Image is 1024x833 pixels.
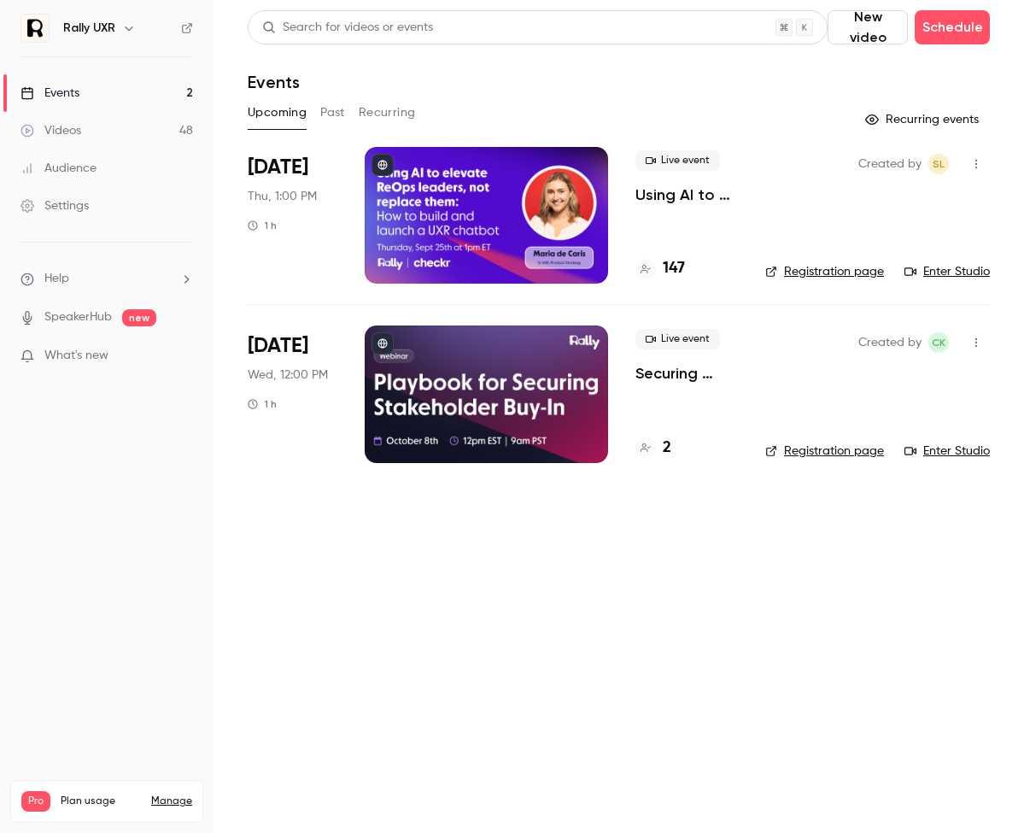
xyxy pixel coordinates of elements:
span: Caroline Kearney [928,332,949,353]
span: Created by [858,154,922,174]
button: Recurring events [857,106,990,133]
div: Settings [20,197,89,214]
img: Rally UXR [21,15,49,42]
a: Manage [151,795,192,808]
span: Thu, 1:00 PM [248,188,317,205]
div: Oct 8 Wed, 12:00 PM (America/New York) [248,326,337,462]
button: Past [320,99,345,126]
div: 1 h [248,397,277,411]
a: SpeakerHub [44,308,112,326]
div: Audience [20,160,97,177]
button: Upcoming [248,99,307,126]
span: Live event [635,150,720,171]
h6: Rally UXR [63,20,115,37]
div: Sep 25 Thu, 1:00 PM (America/Toronto) [248,147,337,284]
div: Search for videos or events [262,19,433,37]
span: CK [932,332,945,353]
iframe: Noticeable Trigger [173,349,193,364]
span: Plan usage [61,795,141,808]
a: Using AI to elevate ReOps leaders, not replace them: How to build and launch a UXR chatbot [635,185,738,205]
h4: 2 [663,437,671,460]
span: Help [44,270,69,288]
span: Live event [635,329,720,349]
span: new [122,309,156,326]
button: New video [828,10,908,44]
div: Events [20,85,79,102]
h1: Events [248,72,300,92]
div: Videos [20,122,81,139]
a: Enter Studio [904,263,990,280]
a: Enter Studio [904,443,990,460]
span: [DATE] [248,332,308,360]
span: SL [933,154,945,174]
a: 147 [635,257,685,280]
button: Recurring [359,99,416,126]
span: What's new [44,347,108,365]
a: 2 [635,437,671,460]
a: Securing Stakeholder Buy-In to Make Research Impossible to Ignore [635,363,738,384]
a: Registration page [765,263,884,280]
span: [DATE] [248,154,308,181]
span: Pro [21,791,50,812]
h4: 147 [663,257,685,280]
span: Created by [858,332,922,353]
span: Wed, 12:00 PM [248,367,328,384]
div: 1 h [248,219,277,232]
li: help-dropdown-opener [20,270,193,288]
a: Registration page [765,443,884,460]
button: Schedule [915,10,990,44]
span: Sydney Lawson [928,154,949,174]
